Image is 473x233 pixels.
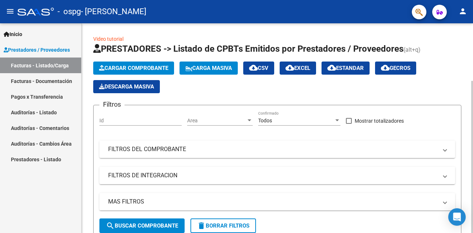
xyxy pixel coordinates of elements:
[197,222,249,229] span: Borrar Filtros
[99,193,455,210] mat-expansion-panel-header: MAS FILTROS
[249,65,268,71] span: CSV
[93,44,403,54] span: PRESTADORES -> Listado de CPBTs Emitidos por Prestadores / Proveedores
[458,7,467,16] mat-icon: person
[180,62,238,75] button: Carga Masiva
[381,63,390,72] mat-icon: cloud_download
[197,221,206,230] mat-icon: delete
[185,65,232,71] span: Carga Masiva
[381,65,410,71] span: Gecros
[327,65,364,71] span: Estandar
[258,118,272,123] span: Todos
[106,221,115,230] mat-icon: search
[285,65,310,71] span: EXCEL
[187,118,246,124] span: Area
[93,36,123,42] a: Video tutorial
[106,222,178,229] span: Buscar Comprobante
[6,7,15,16] mat-icon: menu
[93,62,174,75] button: Cargar Comprobante
[355,116,404,125] span: Mostrar totalizadores
[99,65,168,71] span: Cargar Comprobante
[108,171,438,179] mat-panel-title: FILTROS DE INTEGRACION
[280,62,316,75] button: EXCEL
[99,167,455,184] mat-expansion-panel-header: FILTROS DE INTEGRACION
[327,63,336,72] mat-icon: cloud_download
[99,99,125,110] h3: Filtros
[4,30,22,38] span: Inicio
[243,62,274,75] button: CSV
[99,83,154,90] span: Descarga Masiva
[448,208,466,226] div: Open Intercom Messenger
[108,145,438,153] mat-panel-title: FILTROS DEL COMPROBANTE
[81,4,146,20] span: - [PERSON_NAME]
[190,218,256,233] button: Borrar Filtros
[93,80,160,93] button: Descarga Masiva
[403,46,421,53] span: (alt+q)
[249,63,258,72] mat-icon: cloud_download
[375,62,416,75] button: Gecros
[93,80,160,93] app-download-masive: Descarga masiva de comprobantes (adjuntos)
[4,46,70,54] span: Prestadores / Proveedores
[322,62,370,75] button: Estandar
[99,218,185,233] button: Buscar Comprobante
[99,141,455,158] mat-expansion-panel-header: FILTROS DEL COMPROBANTE
[58,4,81,20] span: - ospg
[285,63,294,72] mat-icon: cloud_download
[108,198,438,206] mat-panel-title: MAS FILTROS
